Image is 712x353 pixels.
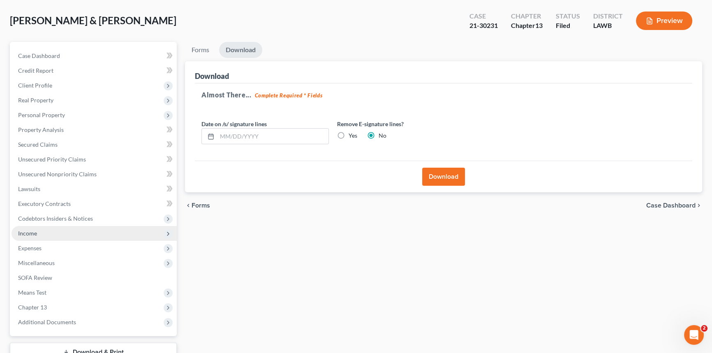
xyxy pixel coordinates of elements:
[511,21,543,30] div: Chapter
[18,111,65,118] span: Personal Property
[556,21,580,30] div: Filed
[12,152,177,167] a: Unsecured Priority Claims
[379,132,386,140] label: No
[18,289,46,296] span: Means Test
[701,325,707,332] span: 2
[556,12,580,21] div: Status
[12,196,177,211] a: Executory Contracts
[12,122,177,137] a: Property Analysis
[192,202,210,209] span: Forms
[646,202,702,209] a: Case Dashboard chevron_right
[18,52,60,59] span: Case Dashboard
[337,120,465,128] label: Remove E-signature lines?
[593,12,623,21] div: District
[12,63,177,78] a: Credit Report
[469,12,498,21] div: Case
[18,82,52,89] span: Client Profile
[217,129,328,144] input: MM/DD/YYYY
[18,97,53,104] span: Real Property
[696,202,702,209] i: chevron_right
[18,274,52,281] span: SOFA Review
[219,42,262,58] a: Download
[18,215,93,222] span: Codebtors Insiders & Notices
[18,156,86,163] span: Unsecured Priority Claims
[18,259,55,266] span: Miscellaneous
[18,230,37,237] span: Income
[201,90,686,100] h5: Almost There...
[469,21,498,30] div: 21-30231
[535,21,543,29] span: 13
[12,167,177,182] a: Unsecured Nonpriority Claims
[185,202,192,209] i: chevron_left
[12,270,177,285] a: SOFA Review
[18,200,71,207] span: Executory Contracts
[511,12,543,21] div: Chapter
[185,42,216,58] a: Forms
[18,318,76,325] span: Additional Documents
[636,12,692,30] button: Preview
[349,132,357,140] label: Yes
[255,92,323,99] strong: Complete Required * Fields
[195,71,229,81] div: Download
[422,168,465,186] button: Download
[646,202,696,209] span: Case Dashboard
[593,21,623,30] div: LAWB
[12,48,177,63] a: Case Dashboard
[12,137,177,152] a: Secured Claims
[18,171,97,178] span: Unsecured Nonpriority Claims
[185,202,221,209] button: chevron_left Forms
[201,120,267,128] label: Date on /s/ signature lines
[18,141,58,148] span: Secured Claims
[12,182,177,196] a: Lawsuits
[684,325,704,345] iframe: Intercom live chat
[10,14,176,26] span: [PERSON_NAME] & [PERSON_NAME]
[18,185,40,192] span: Lawsuits
[18,304,47,311] span: Chapter 13
[18,245,42,251] span: Expenses
[18,126,64,133] span: Property Analysis
[18,67,53,74] span: Credit Report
